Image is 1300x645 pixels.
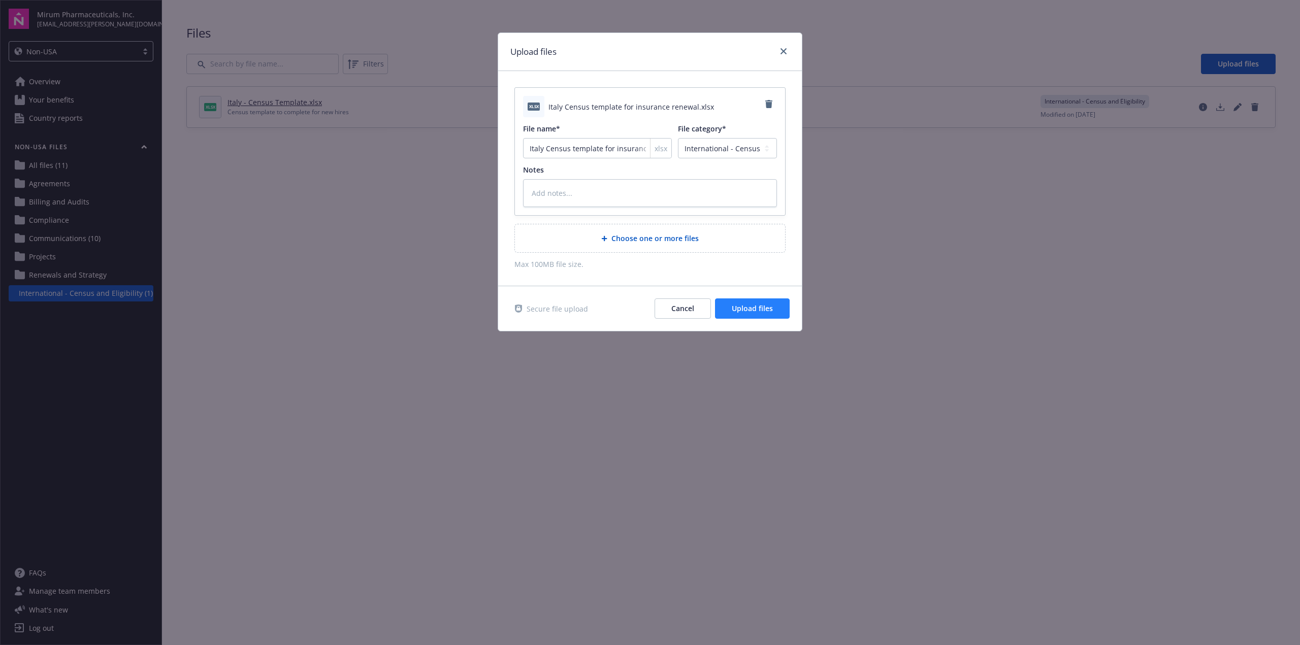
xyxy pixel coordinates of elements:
[548,101,714,112] span: Italy Census template for insurance renewal.xlsx
[527,303,588,314] span: Secure file upload
[671,303,694,313] span: Cancel
[514,224,786,253] div: Choose one or more files
[715,298,790,319] button: Upload files
[611,233,699,244] span: Choose one or more files
[732,303,773,313] span: Upload files
[655,298,711,319] button: Cancel
[761,96,777,112] a: Remove
[528,103,540,110] span: xlsx
[678,124,726,133] span: File category*
[510,45,557,58] h1: Upload files
[655,143,667,154] span: xlsx
[523,165,544,175] span: Notes
[523,124,560,133] span: File name*
[514,259,786,269] span: Max 100MB file size.
[777,45,790,57] a: close
[523,138,672,158] input: Add file name...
